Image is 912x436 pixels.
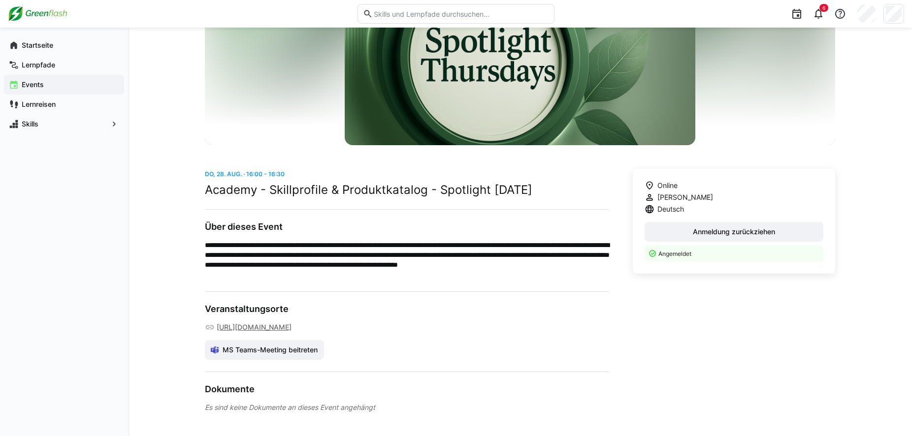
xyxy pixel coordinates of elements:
div: Es sind keine Dokumente an dieses Event angehängt [205,403,609,412]
span: Online [657,181,678,190]
span: Anmeldung zurückziehen [691,227,777,237]
p: Angemeldet [658,249,817,258]
h3: Über dieses Event [205,221,609,232]
input: Skills und Lernpfade durchsuchen… [373,9,549,18]
span: Do, 28. Aug. · 16:00 - 16:30 [205,170,285,178]
h3: Veranstaltungsorte [205,304,609,314]
span: MS Teams-Meeting beitreten [221,345,319,355]
h2: Academy - Skillprofile & Produktkatalog - Spotlight [DATE] [205,183,609,197]
span: [PERSON_NAME] [657,192,713,202]
button: Anmeldung zurückziehen [645,222,823,242]
h3: Dokumente [205,384,609,395]
span: Deutsch [657,204,684,214]
span: 6 [822,5,825,11]
a: [URL][DOMAIN_NAME] [217,322,292,332]
a: MS Teams-Meeting beitreten [205,340,324,360]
